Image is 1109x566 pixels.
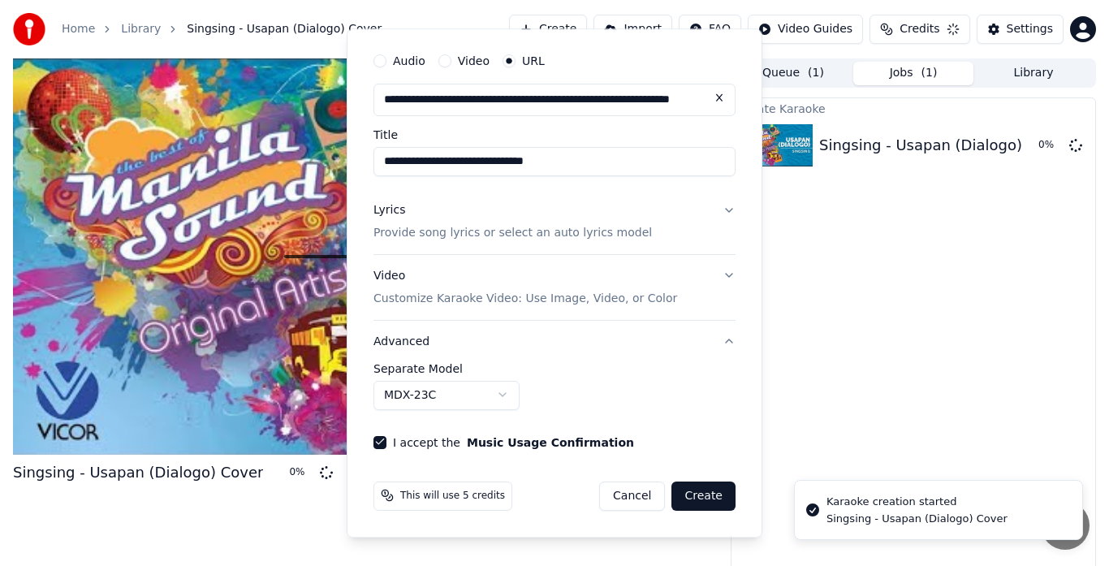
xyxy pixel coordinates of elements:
p: Provide song lyrics or select an auto lyrics model [373,225,652,241]
label: URL [522,55,545,67]
button: Cancel [599,482,665,511]
div: Advanced [373,363,736,423]
label: Audio [393,55,425,67]
span: This will use 5 credits [400,490,505,503]
p: Customize Karaoke Video: Use Image, Video, or Color [373,291,677,307]
label: I accept the [393,437,634,448]
button: Advanced [373,321,736,363]
label: Title [373,129,736,140]
button: VideoCustomize Karaoke Video: Use Image, Video, or Color [373,255,736,320]
button: I accept the [467,437,634,448]
label: Video [458,55,490,67]
button: LyricsProvide song lyrics or select an auto lyrics model [373,189,736,254]
label: Separate Model [373,363,736,374]
div: Lyrics [373,202,405,218]
button: Create [671,482,736,511]
div: Video [373,268,677,307]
